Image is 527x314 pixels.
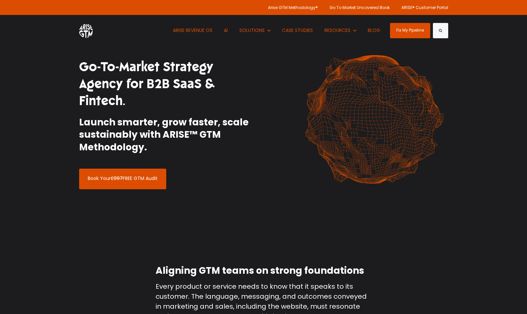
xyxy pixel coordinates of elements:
img: shape-61 orange [300,48,448,191]
s: £997 [111,175,123,182]
span: RESOURCES [325,27,350,34]
a: AI [219,15,233,46]
button: Show submenu for SOLUTIONS SOLUTIONS [234,15,275,46]
a: Fix My Pipeline [390,23,430,38]
a: BLOG [363,15,385,46]
h1: Go-To-Market Strategy Agency for B2B SaaS & Fintech. [79,59,259,110]
h2: Aligning GTM teams on strong foundations [156,264,372,277]
button: Search [433,23,448,38]
p: Book Your FREE GTM Audit [88,169,158,182]
h2: Launch smarter, grow faster, scale sustainably with ARISE™ GTM Methodology. [79,116,259,154]
a: CASE STUDIES [277,15,318,46]
img: ARISE GTM logo (1) white [79,23,93,38]
span: SOLUTIONS [239,27,265,34]
a: Book Your£997FREE GTM Audit [79,169,166,189]
nav: Desktop navigation [168,15,385,46]
a: ARISE REVENUE OS [168,15,217,46]
button: Show submenu for RESOURCES RESOURCES [320,15,361,46]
